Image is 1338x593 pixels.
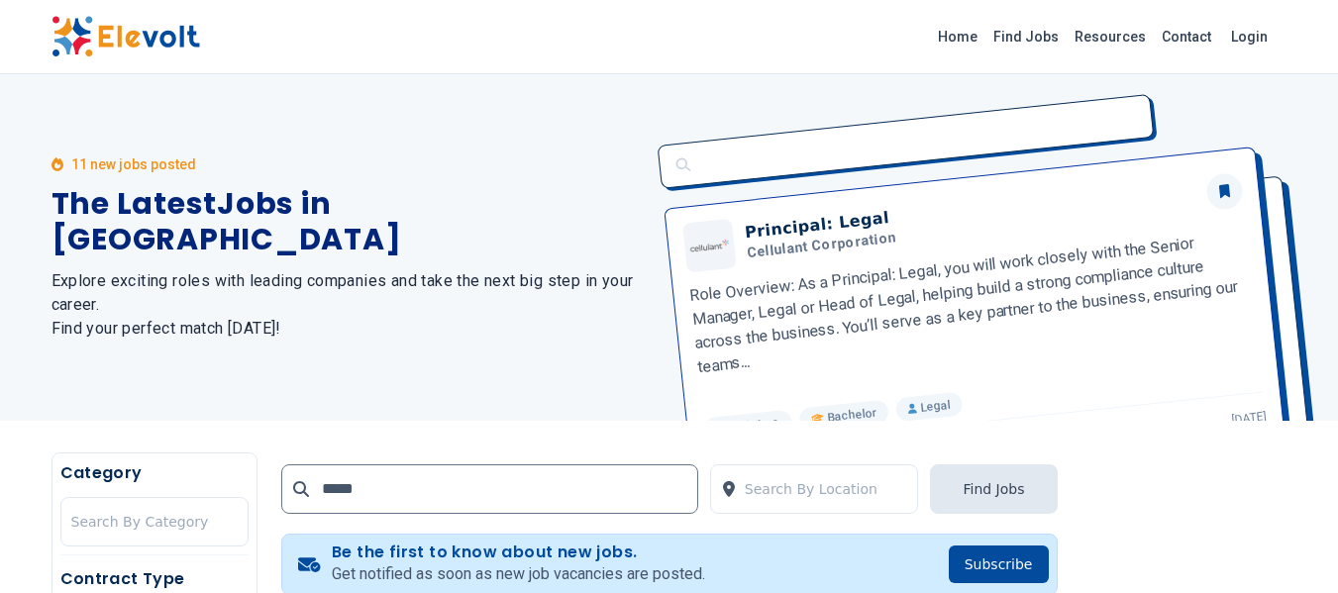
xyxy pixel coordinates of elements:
[1219,17,1280,56] a: Login
[51,269,646,341] h2: Explore exciting roles with leading companies and take the next big step in your career. Find you...
[1067,21,1154,52] a: Resources
[985,21,1067,52] a: Find Jobs
[71,154,196,174] p: 11 new jobs posted
[51,16,200,57] img: Elevolt
[930,21,985,52] a: Home
[332,562,705,586] p: Get notified as soon as new job vacancies are posted.
[930,464,1057,514] button: Find Jobs
[1154,21,1219,52] a: Contact
[949,545,1049,583] button: Subscribe
[60,461,249,485] h5: Category
[51,186,646,257] h1: The Latest Jobs in [GEOGRAPHIC_DATA]
[332,543,705,562] h4: Be the first to know about new jobs.
[60,567,249,591] h5: Contract Type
